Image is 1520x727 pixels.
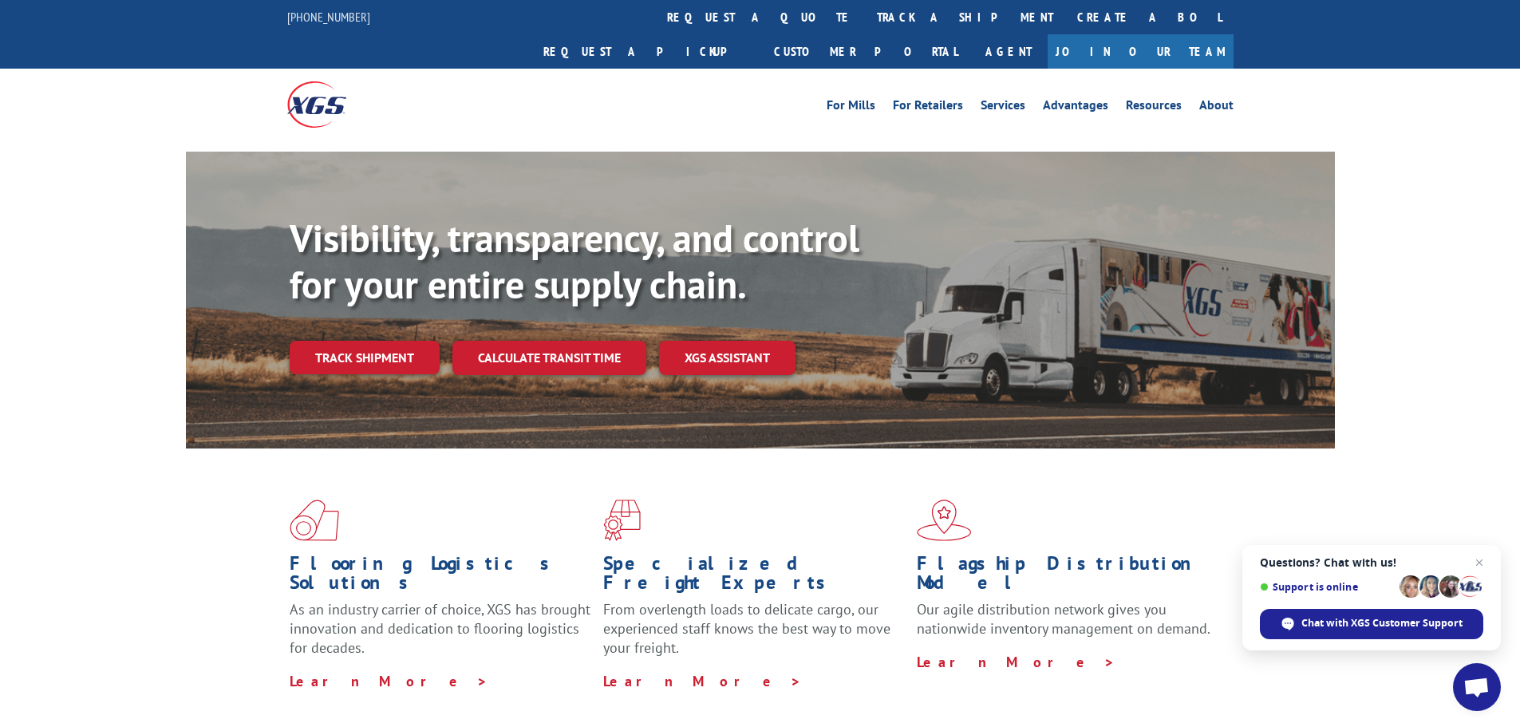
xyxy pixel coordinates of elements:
[969,34,1048,69] a: Agent
[917,500,972,541] img: xgs-icon-flagship-distribution-model-red
[762,34,969,69] a: Customer Portal
[1043,99,1108,117] a: Advantages
[1260,609,1483,639] div: Chat with XGS Customer Support
[290,672,488,690] a: Learn More >
[1453,663,1501,711] div: Open chat
[290,213,859,309] b: Visibility, transparency, and control for your entire supply chain.
[1126,99,1182,117] a: Resources
[603,600,905,671] p: From overlength loads to delicate cargo, our experienced staff knows the best way to move your fr...
[290,500,339,541] img: xgs-icon-total-supply-chain-intelligence-red
[1048,34,1234,69] a: Join Our Team
[1260,581,1394,593] span: Support is online
[917,600,1210,638] span: Our agile distribution network gives you nationwide inventory management on demand.
[659,341,796,375] a: XGS ASSISTANT
[1199,99,1234,117] a: About
[603,672,802,690] a: Learn More >
[603,554,905,600] h1: Specialized Freight Experts
[917,653,1115,671] a: Learn More >
[1470,553,1489,572] span: Close chat
[452,341,646,375] a: Calculate transit time
[290,341,440,374] a: Track shipment
[290,554,591,600] h1: Flooring Logistics Solutions
[893,99,963,117] a: For Retailers
[1260,556,1483,569] span: Questions? Chat with us!
[1301,616,1463,630] span: Chat with XGS Customer Support
[827,99,875,117] a: For Mills
[290,600,590,657] span: As an industry carrier of choice, XGS has brought innovation and dedication to flooring logistics...
[531,34,762,69] a: Request a pickup
[287,9,370,25] a: [PHONE_NUMBER]
[603,500,641,541] img: xgs-icon-focused-on-flooring-red
[981,99,1025,117] a: Services
[917,554,1218,600] h1: Flagship Distribution Model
